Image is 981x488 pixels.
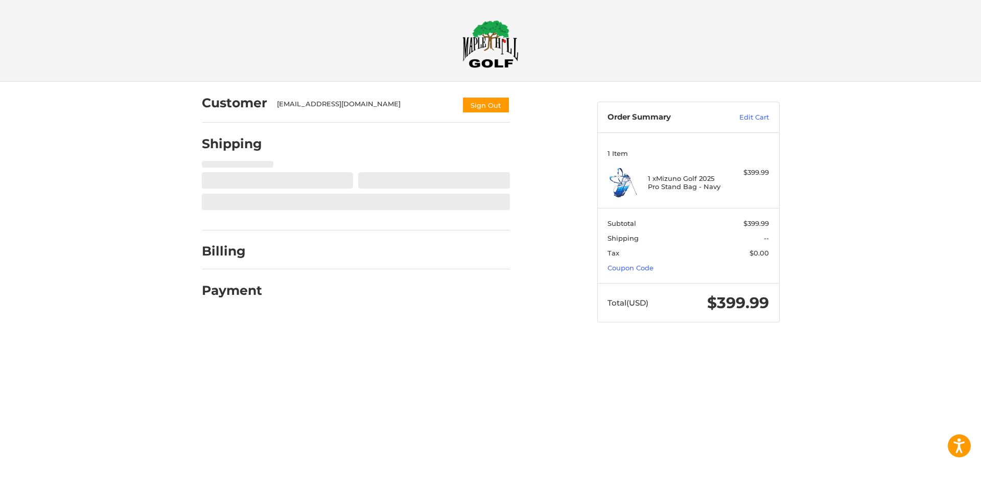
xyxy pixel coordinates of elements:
span: Total (USD) [608,298,648,308]
span: Shipping [608,234,639,242]
span: -- [764,234,769,242]
div: $399.99 [729,168,769,178]
span: Tax [608,249,619,257]
span: $0.00 [750,249,769,257]
h2: Customer [202,95,267,111]
h3: Order Summary [608,112,717,123]
h3: 1 Item [608,149,769,157]
a: Coupon Code [608,264,653,272]
button: Sign Out [462,97,510,113]
h2: Billing [202,243,262,259]
h2: Shipping [202,136,262,152]
iframe: Google Customer Reviews [897,460,981,488]
h2: Payment [202,283,262,298]
div: [EMAIL_ADDRESS][DOMAIN_NAME] [277,99,452,113]
img: Maple Hill Golf [462,20,519,68]
a: Edit Cart [717,112,769,123]
span: $399.99 [743,219,769,227]
span: Subtotal [608,219,636,227]
h4: 1 x Mizuno Golf 2025 Pro Stand Bag - Navy [648,174,726,191]
span: $399.99 [707,293,769,312]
